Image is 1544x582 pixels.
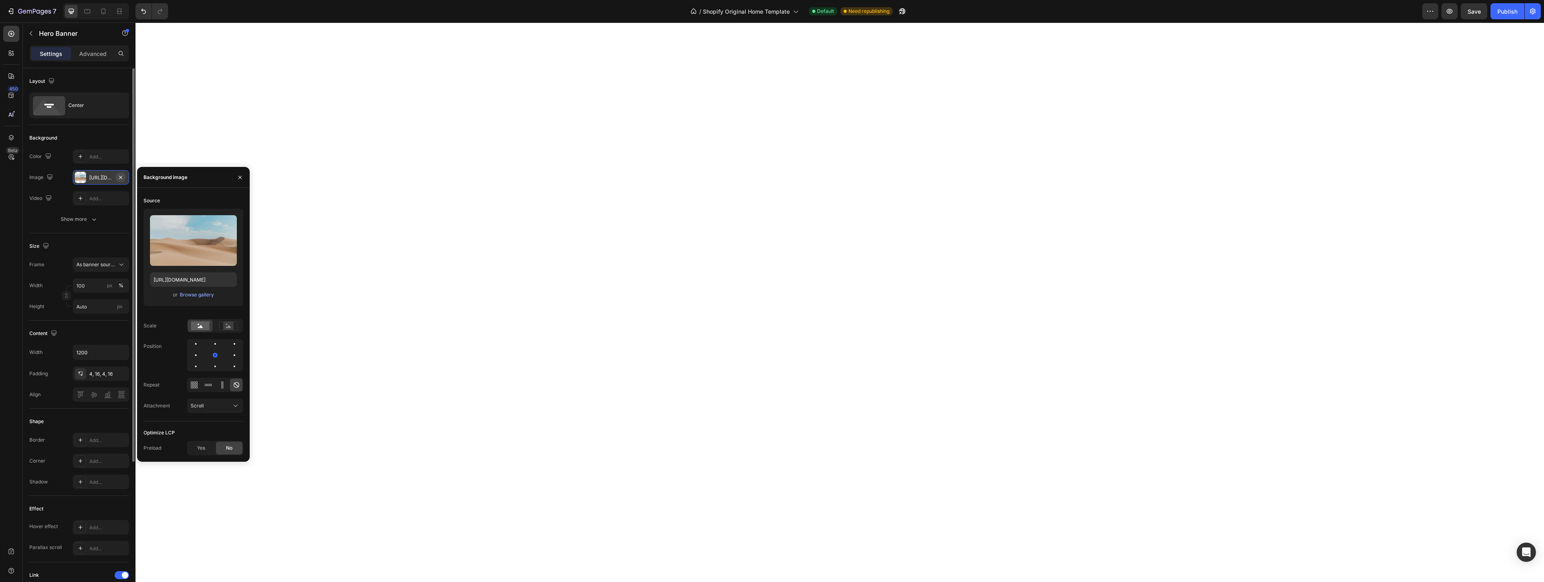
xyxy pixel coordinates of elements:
[29,151,53,162] div: Color
[173,290,178,300] span: or
[73,278,129,293] input: px%
[8,86,19,92] div: 450
[191,403,204,409] span: Scroll
[119,282,123,289] div: %
[144,174,187,181] div: Background image
[699,7,701,16] span: /
[6,147,19,154] div: Beta
[1497,7,1517,16] div: Publish
[179,291,214,299] button: Browse gallery
[817,8,834,15] span: Default
[53,6,56,16] p: 7
[40,49,62,58] p: Settings
[117,303,123,309] span: px
[29,261,44,268] label: Frame
[29,303,44,310] label: Height
[107,282,113,289] div: px
[150,272,237,287] input: https://example.com/image.jpg
[29,436,45,444] div: Border
[848,8,889,15] span: Need republishing
[29,328,59,339] div: Content
[29,457,45,465] div: Corner
[29,172,55,183] div: Image
[144,444,161,452] div: Preload
[39,29,107,38] p: Hero Banner
[3,3,60,19] button: 7
[144,322,156,329] div: Scale
[105,281,115,290] button: %
[29,212,129,226] button: Show more
[73,345,129,360] input: Auto
[89,195,127,202] div: Add...
[89,479,127,486] div: Add...
[29,282,43,289] label: Width
[73,257,129,272] button: As banner source
[29,349,43,356] div: Width
[61,215,98,223] div: Show more
[144,429,175,436] div: Optimize LCP
[136,23,1544,582] iframe: Design area
[89,174,113,181] div: [URL][DOMAIN_NAME]
[144,402,170,409] div: Attachment
[197,444,205,452] span: Yes
[136,3,168,19] div: Undo/Redo
[73,299,129,314] input: px
[144,197,160,204] div: Source
[29,505,43,512] div: Effect
[226,444,232,452] span: No
[29,193,53,204] div: Video
[76,261,116,268] span: As banner source
[1491,3,1524,19] button: Publish
[29,241,51,252] div: Size
[29,76,56,87] div: Layout
[79,49,107,58] p: Advanced
[89,524,127,531] div: Add...
[144,343,162,350] div: Position
[180,291,214,298] div: Browse gallery
[29,418,44,425] div: Shape
[1461,3,1487,19] button: Save
[89,370,127,378] div: 4, 16, 4, 16
[68,96,117,115] div: Center
[29,134,57,142] div: Background
[29,391,41,398] div: Align
[29,370,48,377] div: Padding
[187,399,243,413] button: Scroll
[1468,8,1481,15] span: Save
[29,523,58,530] div: Hover effect
[29,572,39,579] div: Link
[29,478,48,485] div: Shadow
[150,215,237,266] img: preview-image
[144,381,160,389] div: Repeat
[1517,543,1536,562] div: Open Intercom Messenger
[89,437,127,444] div: Add...
[89,458,127,465] div: Add...
[29,544,62,551] div: Parallax scroll
[116,281,126,290] button: px
[703,7,790,16] span: Shopify Original Home Template
[89,153,127,160] div: Add...
[89,545,127,552] div: Add...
